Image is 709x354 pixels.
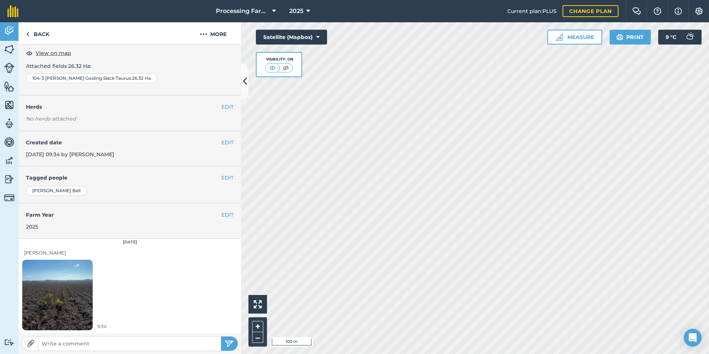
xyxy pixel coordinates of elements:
[281,64,290,72] img: svg+xml;base64,PHN2ZyB4bWxucz0iaHR0cDovL3d3dy53My5vcmcvMjAwMC9zdmciIHdpZHRoPSI1MCIgaGVpZ2h0PSI0MC...
[256,30,327,45] button: Satellite (Mapbox)
[26,62,234,70] p: Attached fields 26.32 Ha :
[32,75,131,81] span: 104-3 [PERSON_NAME] Gosling Slack Taurus
[4,339,14,346] img: svg+xml;base64,PD94bWwgdmVyc2lvbj0iMS4wIiBlbmNvZGluZz0idXRmLTgiPz4KPCEtLSBHZW5lcmF0b3I6IEFkb2JlIE...
[4,81,14,92] img: svg+xml;base64,PHN2ZyB4bWxucz0iaHR0cDovL3d3dy53My5vcmcvMjAwMC9zdmciIHdpZHRoPSI1NiIgaGVpZ2h0PSI2MC...
[682,30,697,45] img: svg+xml;base64,PD94bWwgdmVyc2lvbj0iMS4wIiBlbmNvZGluZz0idXRmLTgiPz4KPCEtLSBHZW5lcmF0b3I6IEFkb2JlIE...
[131,75,151,81] span: : 26.32 Ha
[684,329,702,347] div: Open Intercom Messenger
[26,115,241,123] em: No herds attached
[4,155,14,166] img: svg+xml;base64,PD94bWwgdmVyc2lvbj0iMS4wIiBlbmNvZGluZz0idXRmLTgiPz4KPCEtLSBHZW5lcmF0b3I6IEFkb2JlIE...
[289,7,303,16] span: 2025
[563,5,619,17] a: Change plan
[221,174,234,182] button: EDIT
[265,56,293,62] div: Visibility: On
[221,103,234,111] button: EDIT
[695,7,703,15] img: A cog icon
[4,118,14,129] img: svg+xml;base64,PD94bWwgdmVyc2lvbj0iMS4wIiBlbmNvZGluZz0idXRmLTgiPz4KPCEtLSBHZW5lcmF0b3I6IEFkb2JlIE...
[26,211,234,219] h4: Farm Year
[254,300,262,308] img: Four arrows, one pointing top left, one top right, one bottom right and the last bottom left
[26,30,29,39] img: svg+xml;base64,PHN2ZyB4bWxucz0iaHR0cDovL3d3dy53My5vcmcvMjAwMC9zdmciIHdpZHRoPSI5IiBoZWlnaHQ9IjI0Ii...
[4,99,14,111] img: svg+xml;base64,PHN2ZyB4bWxucz0iaHR0cDovL3d3dy53My5vcmcvMjAwMC9zdmciIHdpZHRoPSI1NiIgaGVpZ2h0PSI2MC...
[225,339,234,348] img: svg+xml;base64,PHN2ZyB4bWxucz0iaHR0cDovL3d3dy53My5vcmcvMjAwMC9zdmciIHdpZHRoPSIyNSIgaGVpZ2h0PSIyNC...
[26,186,87,196] div: [PERSON_NAME] Bell
[26,223,234,231] div: 2025
[24,249,235,257] div: [PERSON_NAME]
[252,321,263,332] button: +
[252,332,263,343] button: –
[4,25,14,36] img: svg+xml;base64,PD94bWwgdmVyc2lvbj0iMS4wIiBlbmNvZGluZz0idXRmLTgiPz4KPCEtLSBHZW5lcmF0b3I6IEFkb2JlIE...
[19,239,241,246] div: [DATE]
[632,7,641,15] img: Two speech bubbles overlapping with the left bubble in the forefront
[653,7,662,15] img: A question mark icon
[555,33,563,41] img: Ruler icon
[22,248,93,342] img: Loading spinner
[4,174,14,185] img: svg+xml;base64,PD94bWwgdmVyc2lvbj0iMS4wIiBlbmNvZGluZz0idXRmLTgiPz4KPCEtLSBHZW5lcmF0b3I6IEFkb2JlIE...
[4,63,14,73] img: svg+xml;base64,PD94bWwgdmVyc2lvbj0iMS4wIiBlbmNvZGluZz0idXRmLTgiPz4KPCEtLSBHZW5lcmF0b3I6IEFkb2JlIE...
[26,49,33,58] img: svg+xml;base64,PHN2ZyB4bWxucz0iaHR0cDovL3d3dy53My5vcmcvMjAwMC9zdmciIHdpZHRoPSIxOCIgaGVpZ2h0PSIyNC...
[200,30,207,39] img: svg+xml;base64,PHN2ZyB4bWxucz0iaHR0cDovL3d3dy53My5vcmcvMjAwMC9zdmciIHdpZHRoPSIyMCIgaGVpZ2h0PSIyNC...
[221,138,234,147] button: EDIT
[26,49,71,58] button: View on map
[616,33,623,42] img: svg+xml;base64,PHN2ZyB4bWxucz0iaHR0cDovL3d3dy53My5vcmcvMjAwMC9zdmciIHdpZHRoPSIxOSIgaGVpZ2h0PSIyNC...
[221,211,234,219] button: EDIT
[658,30,702,45] button: 9 °C
[26,138,234,147] h4: Created date
[36,49,71,57] span: View on map
[39,338,221,349] input: Write a comment
[19,131,241,167] div: [DATE] 09:34 by [PERSON_NAME]
[26,174,234,182] h4: Tagged people
[4,44,14,55] img: svg+xml;base64,PHN2ZyB4bWxucz0iaHR0cDovL3d3dy53My5vcmcvMjAwMC9zdmciIHdpZHRoPSI1NiIgaGVpZ2h0PSI2MC...
[26,103,241,111] h4: Herds
[7,5,19,17] img: fieldmargin Logo
[675,7,682,16] img: svg+xml;base64,PHN2ZyB4bWxucz0iaHR0cDovL3d3dy53My5vcmcvMjAwMC9zdmciIHdpZHRoPSIxNyIgaGVpZ2h0PSIxNy...
[547,30,602,45] button: Measure
[4,193,14,203] img: svg+xml;base64,PD94bWwgdmVyc2lvbj0iMS4wIiBlbmNvZGluZz0idXRmLTgiPz4KPCEtLSBHZW5lcmF0b3I6IEFkb2JlIE...
[268,64,277,72] img: svg+xml;base64,PHN2ZyB4bWxucz0iaHR0cDovL3d3dy53My5vcmcvMjAwMC9zdmciIHdpZHRoPSI1MCIgaGVpZ2h0PSI0MC...
[27,340,34,347] img: Paperclip icon
[666,30,676,45] span: 9 ° C
[19,22,57,44] a: Back
[4,137,14,148] img: svg+xml;base64,PD94bWwgdmVyc2lvbj0iMS4wIiBlbmNvZGluZz0idXRmLTgiPz4KPCEtLSBHZW5lcmF0b3I6IEFkb2JlIE...
[97,323,106,330] span: 9:34
[185,22,241,44] button: More
[610,30,651,45] button: Print
[507,7,557,15] span: Current plan : PLUS
[216,7,269,16] span: Processing Farms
